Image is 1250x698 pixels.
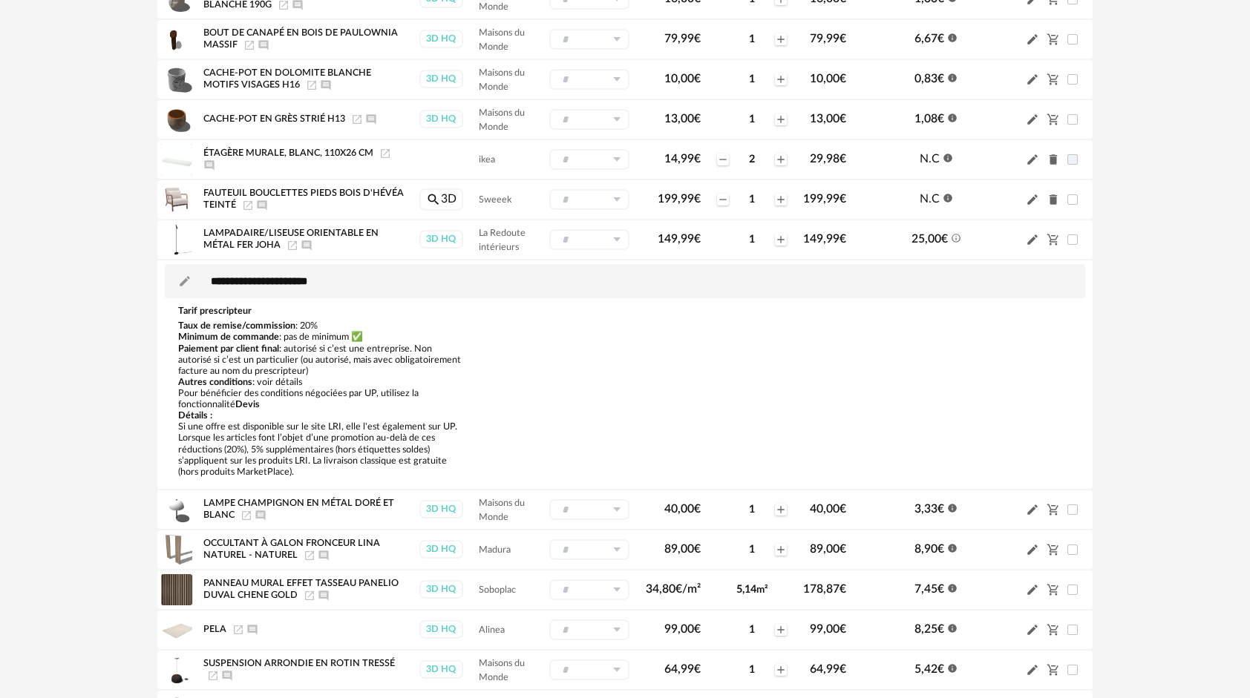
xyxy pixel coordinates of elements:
div: 1 [730,193,773,206]
div: 1 [730,503,773,516]
li: : 20% [178,320,466,332]
span: 178,87 [803,583,846,595]
span: Cache-pot en dolomite blanche motifs visages H16 [203,68,371,89]
span: Pencil icon [1026,502,1039,516]
div: Sélectionner un groupe [549,189,629,210]
span: N.C [920,153,940,165]
span: € [937,113,944,125]
span: Launch icon [351,114,363,123]
span: Cart Minus icon [1047,233,1060,245]
div: 1 [730,113,773,126]
div: 3D HQ [419,30,463,48]
span: € [840,543,846,555]
span: € [694,113,701,125]
span: Information icon [947,111,958,123]
img: Product pack shot [161,144,192,175]
li: : autorisé si c’est une entreprise. Non autorisé si c’est un particulier (ou autorisé, mais avec ... [178,343,466,377]
div: Sélectionner un groupe [549,659,629,680]
div: 3D HQ [419,660,463,679]
span: 14,99 [664,153,701,165]
span: 149,99 [658,233,701,245]
span: € [694,663,701,675]
div: 1 [730,543,773,556]
span: Launch icon [232,625,244,633]
span: Plus icon [775,624,787,636]
span: € [694,543,701,555]
span: € [840,153,846,165]
span: Ajouter un commentaire [258,40,269,49]
span: Lampe champignon en métal doré et blanc [203,498,394,519]
span: 13,00 [664,113,701,125]
li: : voir détails [178,377,466,388]
span: 89,00 [810,543,846,555]
span: Plus icon [775,194,787,205]
span: € [937,663,944,675]
span: €/m² [675,583,701,595]
span: 64,99 [810,663,846,675]
div: 5,14 [730,583,773,596]
span: Pencil icon [1026,582,1039,596]
span: 34,80 [646,583,701,595]
img: Product pack shot [161,24,192,55]
a: Launch icon [306,80,318,89]
a: 3D HQ [419,230,464,248]
span: Alinea [479,625,505,634]
a: Launch icon [379,148,391,157]
b: Devis [235,400,260,409]
span: Maisons du Monde [479,68,525,91]
span: Pencil icon [1026,542,1039,556]
span: € [694,233,701,245]
b: Détails : [178,411,212,420]
b: Minimum de commande [178,332,279,341]
span: Ajouter un commentaire [255,510,266,519]
img: Product pack shot [161,224,192,255]
span: Information icon [947,71,958,83]
img: Product pack shot [161,534,192,565]
span: € [840,113,846,125]
div: Sélectionner un groupe [549,109,629,130]
span: € [840,663,846,675]
span: Maisons du Monde [479,28,525,51]
span: Launch icon [243,40,255,49]
div: Sélectionner un groupe [549,539,629,560]
span: Information icon [947,501,958,513]
span: Madura [479,545,511,554]
span: Information icon [943,151,953,163]
span: Ajouter un commentaire [318,550,330,559]
p: Pour bénéficier des conditions négociées par UP, utilisez la fonctionnalité [178,388,466,410]
span: Cart Minus icon [1047,663,1060,675]
img: Product pack shot [161,104,192,135]
a: 3D HQ [419,660,464,679]
span: Lampadaire/liseuse Orientable En Métal Fer Joha [203,228,379,249]
p: Si une offre est disponible sur le site LRI, elle l'est également sur UP. Lorsque les articles fo... [178,421,466,478]
span: € [840,233,846,245]
span: Launch icon [240,510,252,519]
span: PELA [203,625,226,633]
span: Pencil icon [1026,32,1039,46]
div: Sélectionner un groupe [549,499,629,520]
span: Delete icon [1047,152,1060,166]
span: Plus icon [775,544,787,556]
div: Sélectionner un groupe [549,69,629,90]
span: 99,00 [664,623,701,635]
span: € [941,233,948,245]
span: Pencil icon [1026,152,1039,166]
span: Information icon [943,191,953,203]
div: 2 [730,153,773,166]
div: Sélectionner un groupe [549,619,629,640]
img: Product pack shot [161,64,192,95]
div: 3D HQ [419,620,463,639]
span: Delete icon [1047,192,1060,206]
span: Occultant À Galon Fronceur Lina Naturel - NATUREL [203,539,380,559]
div: Sélectionner un groupe [549,29,629,50]
span: 40,00 [810,503,846,515]
span: Ajouter un commentaire [203,160,215,169]
span: 8,90 [914,543,944,555]
span: Maisons du Monde [479,108,525,131]
div: Sélectionner un groupe [549,579,629,600]
span: ikea [479,155,495,164]
span: € [840,503,846,515]
li: : pas de minimum ✅ [178,332,466,343]
div: 1 [730,233,773,246]
span: 64,99 [664,663,701,675]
